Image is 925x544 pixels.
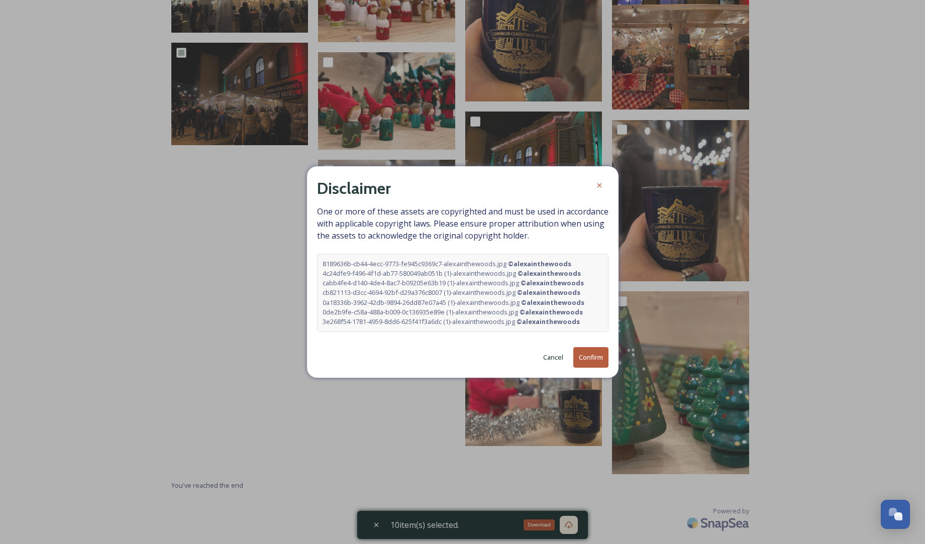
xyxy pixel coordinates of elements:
strong: © alexainthewoods [521,278,584,287]
strong: © alexainthewoods [517,288,580,297]
strong: © alexainthewoods [521,298,584,307]
span: 3e268f54-1781-4959-8dd6-625f41f3a6dc (1)-alexainthewoods.jpg [323,317,580,327]
span: 0a18336b-3962-42db-9894-26dd87e07a45 (1)-alexainthewoods.jpg [323,298,584,307]
strong: © alexainthewoods [520,307,583,316]
span: 4c24dfe9-f496-4f1d-ab77-580049ab051b (1)-alexainthewoods.jpg [323,269,581,278]
strong: © alexainthewoods [518,269,581,278]
span: 0de2b9fe-c58a-488a-b009-0c136935e89e (1)-alexainthewoods.jpg [323,307,583,317]
span: cabb4fe4-d140-4de4-8ac7-b09205e63b19 (1)-alexainthewoods.jpg [323,278,584,288]
strong: © alexainthewoods [508,259,571,268]
strong: © alexainthewoods [517,317,580,326]
span: cb821113-d3cc-4694-92bf-d29a376c8007 (1)-alexainthewoods.jpg [323,288,580,297]
span: One or more of these assets are copyrighted and must be used in accordance with applicable copyri... [317,205,608,332]
span: 8189636b-cb44-4ecc-9773-fe945c9369c7-alexainthewoods.jpg [323,259,571,269]
h2: Disclaimer [317,176,391,200]
button: Open Chat [881,500,910,529]
button: Confirm [573,347,608,368]
button: Cancel [538,348,568,367]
